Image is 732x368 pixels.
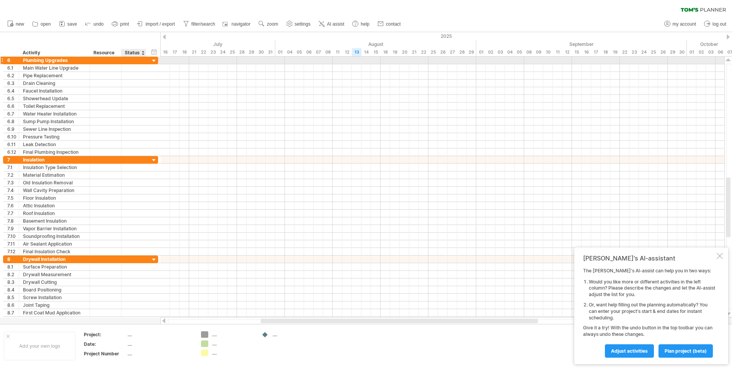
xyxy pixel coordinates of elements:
div: Basement Insulation [23,217,86,225]
div: Wednesday, 3 September 2025 [495,48,505,56]
div: Drywall Measurement [23,271,86,278]
a: contact [376,19,403,29]
div: 7.7 [7,210,19,217]
div: .... [127,341,192,347]
div: July 2025 [55,40,275,48]
div: 7.5 [7,194,19,202]
div: 7.12 [7,248,19,255]
a: AI assist [317,19,346,29]
div: 7.1 [7,164,19,171]
div: Monday, 28 July 2025 [237,48,247,56]
div: Thursday, 4 September 2025 [505,48,515,56]
div: September 2025 [476,40,687,48]
div: Monday, 18 August 2025 [381,48,390,56]
div: 6.1 [7,64,19,72]
div: .... [273,331,314,338]
div: Wall Cavity Preparation [23,187,86,194]
a: print [110,19,131,29]
div: Old Insulation Removal [23,179,86,186]
a: save [57,19,79,29]
div: Tuesday, 22 July 2025 [199,48,208,56]
div: Project: [84,331,126,338]
div: 7.11 [7,240,19,248]
div: Friday, 25 July 2025 [227,48,237,56]
div: 6.5 [7,95,19,102]
div: Wednesday, 13 August 2025 [352,48,361,56]
div: Friday, 12 September 2025 [562,48,572,56]
div: Friday, 22 August 2025 [419,48,428,56]
div: Thursday, 25 September 2025 [649,48,658,56]
div: Final Insulation Check [23,248,86,255]
div: Roof Insulation [23,210,86,217]
div: Plumbing Upgrades [23,57,86,64]
div: Monday, 25 August 2025 [428,48,438,56]
div: Friday, 18 July 2025 [180,48,189,56]
a: zoom [257,19,280,29]
div: 6.8 [7,118,19,125]
div: Tuesday, 16 September 2025 [582,48,591,56]
div: Surface Preparation [23,263,86,270]
div: Monday, 29 September 2025 [668,48,677,56]
div: Drywall Cutting [23,278,86,286]
div: 8 [7,256,19,263]
div: Friday, 8 August 2025 [323,48,333,56]
div: Thursday, 17 July 2025 [170,48,180,56]
div: Monday, 4 August 2025 [285,48,294,56]
div: Floor Insulation [23,194,86,202]
div: Pressure Testing [23,133,86,140]
div: Tuesday, 12 August 2025 [342,48,352,56]
div: Monday, 11 August 2025 [333,48,342,56]
div: Pipe Replacement [23,72,86,79]
div: 6.6 [7,103,19,110]
div: Tuesday, 19 August 2025 [390,48,400,56]
div: Joint Taping [23,301,86,309]
div: Screw Installation [23,294,86,301]
a: navigator [221,19,253,29]
div: Thursday, 14 August 2025 [361,48,371,56]
div: .... [212,340,254,347]
div: Project Number [84,350,126,357]
span: settings [295,21,310,27]
div: Monday, 6 October 2025 [716,48,725,56]
div: 8.8 [7,317,19,324]
span: zoom [267,21,278,27]
span: import / export [145,21,175,27]
a: my account [662,19,698,29]
div: 7.6 [7,202,19,209]
div: Soundproofing Installation [23,233,86,240]
div: Drywall Installation [23,256,86,263]
div: 7.4 [7,187,19,194]
div: 8.2 [7,271,19,278]
div: 6.11 [7,141,19,148]
div: Thursday, 24 July 2025 [218,48,227,56]
div: Monday, 1 September 2025 [476,48,486,56]
div: The [PERSON_NAME]'s AI-assist can help you in two ways: Give it a try! With the undo button in th... [583,268,715,357]
a: log out [702,19,729,29]
div: 6.3 [7,80,19,87]
div: 8.7 [7,309,19,316]
div: Sewer Line Inspection [23,125,86,133]
div: Friday, 3 October 2025 [706,48,716,56]
div: Air Sealant Application [23,240,86,248]
div: .... [127,350,192,357]
div: Tuesday, 26 August 2025 [438,48,448,56]
a: open [30,19,53,29]
li: Would you like more or different activities in the left column? Please describe the changes and l... [589,279,715,298]
div: Leak Detection [23,141,86,148]
div: Thursday, 28 August 2025 [457,48,467,56]
a: help [350,19,372,29]
div: Drain Cleaning [23,80,86,87]
div: Activity [23,49,85,57]
span: navigator [232,21,250,27]
div: 6 [7,57,19,64]
div: Status [125,49,142,57]
a: new [5,19,26,29]
div: Monday, 15 September 2025 [572,48,582,56]
span: plan project (beta) [665,348,707,354]
div: Attic Insulation [23,202,86,209]
div: Joint Sanding [23,317,86,324]
div: .... [212,350,254,356]
div: Thursday, 7 August 2025 [314,48,323,56]
div: Tuesday, 9 September 2025 [534,48,543,56]
li: Or, want help filling out the planning automatically? You can enter your project's start & end da... [589,302,715,321]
